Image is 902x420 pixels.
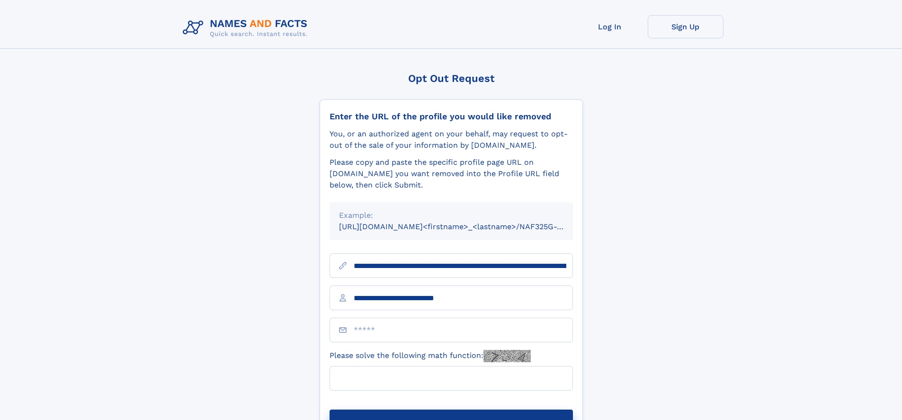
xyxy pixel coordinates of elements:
[330,350,531,362] label: Please solve the following math function:
[320,72,583,84] div: Opt Out Request
[179,15,315,41] img: Logo Names and Facts
[330,128,573,151] div: You, or an authorized agent on your behalf, may request to opt-out of the sale of your informatio...
[339,222,591,231] small: [URL][DOMAIN_NAME]<firstname>_<lastname>/NAF325G-xxxxxxxx
[648,15,723,38] a: Sign Up
[330,157,573,191] div: Please copy and paste the specific profile page URL on [DOMAIN_NAME] you want removed into the Pr...
[572,15,648,38] a: Log In
[339,210,563,221] div: Example:
[330,111,573,122] div: Enter the URL of the profile you would like removed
